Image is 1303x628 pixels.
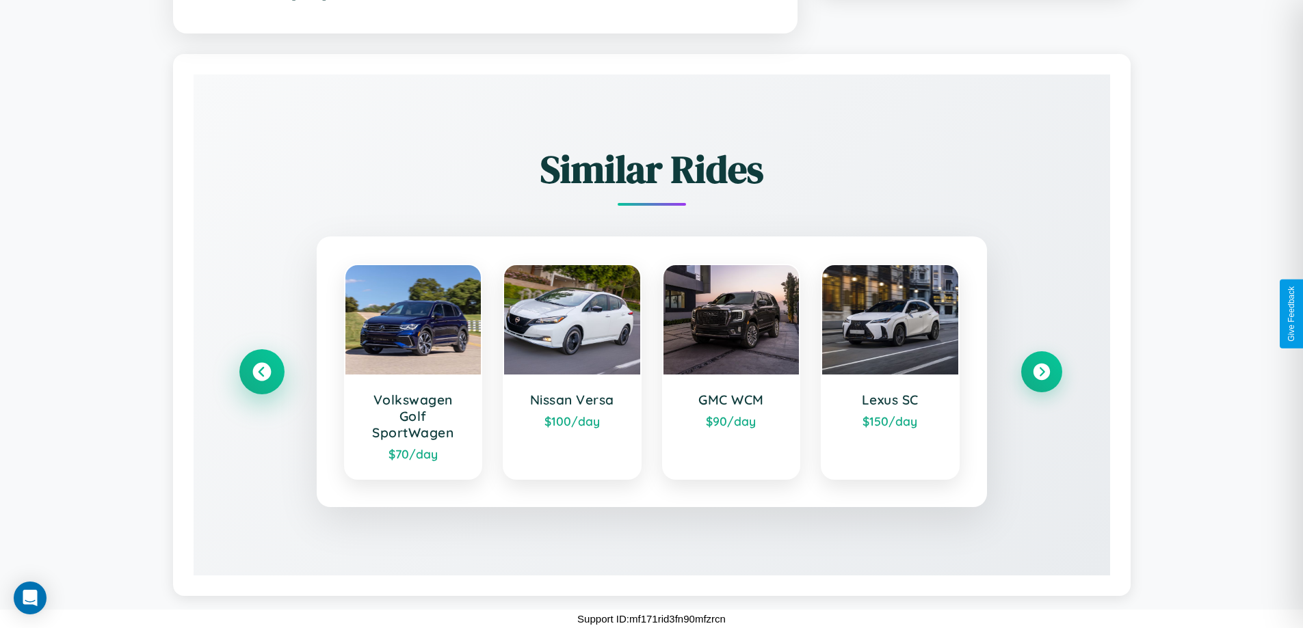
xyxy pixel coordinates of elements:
[677,392,786,408] h3: GMC WCM
[359,392,468,441] h3: Volkswagen Golf SportWagen
[836,413,945,428] div: $ 150 /day
[836,392,945,408] h3: Lexus SC
[359,446,468,461] div: $ 70 /day
[518,413,627,428] div: $ 100 /day
[1287,286,1296,342] div: Give Feedback
[344,264,483,480] a: Volkswagen Golf SportWagen$70/day
[821,264,960,480] a: Lexus SC$150/day
[577,610,726,628] p: Support ID: mf171rid3fn90mfzrcn
[518,392,627,408] h3: Nissan Versa
[662,264,801,480] a: GMC WCM$90/day
[14,582,47,614] div: Open Intercom Messenger
[677,413,786,428] div: $ 90 /day
[503,264,642,480] a: Nissan Versa$100/day
[241,143,1062,195] h2: Similar Rides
